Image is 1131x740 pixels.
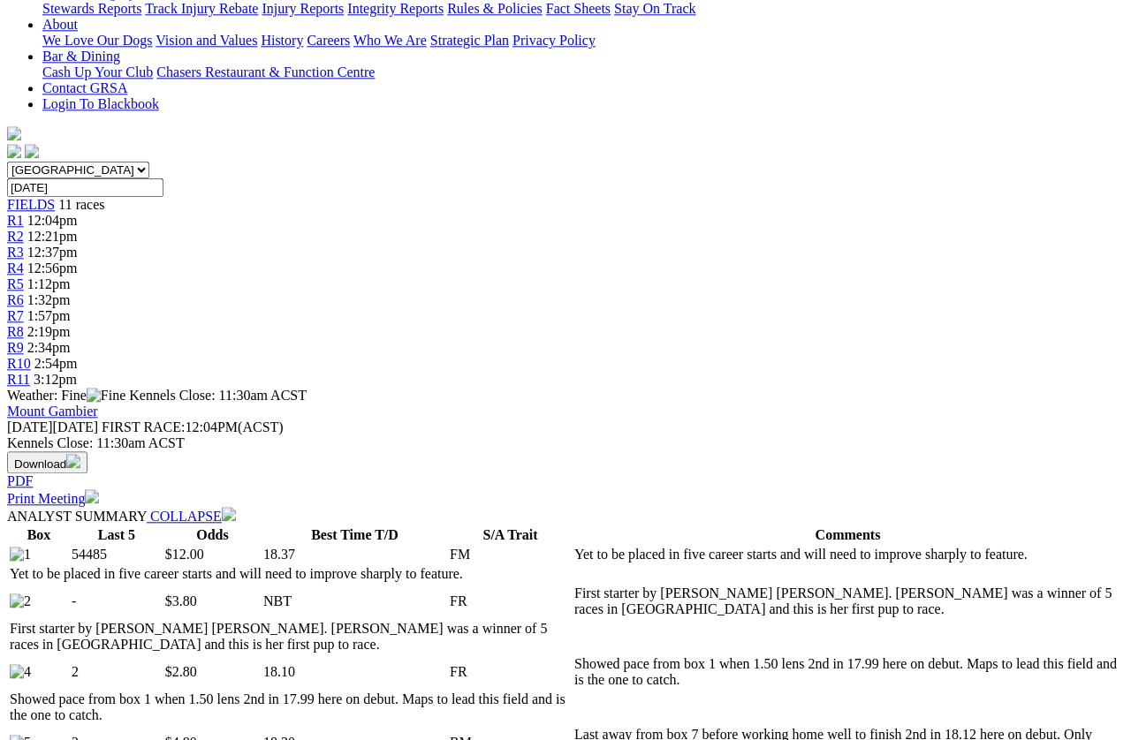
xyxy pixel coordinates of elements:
td: FR [449,585,572,618]
a: Stay On Track [614,1,695,16]
td: 2 [71,655,163,689]
a: R9 [7,340,24,355]
img: 1 [10,547,31,563]
a: Injury Reports [262,1,344,16]
span: Kennels Close: 11:30am ACST [129,388,307,403]
span: 12:56pm [27,261,78,276]
a: About [42,17,78,32]
a: FIELDS [7,197,55,212]
span: 2:34pm [27,340,71,355]
a: R11 [7,372,30,387]
a: R8 [7,324,24,339]
a: R1 [7,213,24,228]
span: $3.80 [165,593,197,608]
span: 11 races [58,197,104,212]
span: 12:04PM(ACST) [102,419,284,434]
th: Last 5 [71,526,163,544]
a: PDF [7,473,33,488]
img: 4 [10,664,31,680]
th: Box [9,526,69,544]
td: 18.10 [262,655,447,689]
span: COLLAPSE [150,509,222,524]
a: Stewards Reports [42,1,141,16]
a: R10 [7,356,31,371]
td: First starter by [PERSON_NAME] [PERSON_NAME]. [PERSON_NAME] was a winner of 5 races in [GEOGRAPHI... [9,620,572,653]
td: FM [449,546,572,563]
span: $2.80 [165,664,197,679]
a: Contact GRSA [42,80,127,95]
a: Strategic Plan [430,33,509,48]
a: R4 [7,261,24,276]
a: We Love Our Dogs [42,33,152,48]
a: Chasers Restaurant & Function Centre [156,64,375,79]
a: Careers [307,33,350,48]
img: chevron-down-white.svg [222,507,236,521]
img: twitter.svg [25,144,39,158]
td: FR [449,655,572,689]
span: 1:57pm [27,308,71,323]
td: Showed pace from box 1 when 1.50 lens 2nd in 17.99 here on debut. Maps to lead this field and is ... [9,691,572,724]
td: NBT [262,585,447,618]
a: Who We Are [353,33,427,48]
span: [DATE] [7,419,53,434]
th: Best Time T/D [262,526,447,544]
a: Vision and Values [156,33,257,48]
a: Mount Gambier [7,404,98,419]
td: - [71,585,163,618]
img: Fine [87,388,125,404]
a: Cash Up Your Club [42,64,153,79]
td: 18.37 [262,546,447,563]
img: facebook.svg [7,144,21,158]
span: 3:12pm [34,372,77,387]
td: First starter by [PERSON_NAME] [PERSON_NAME]. [PERSON_NAME] was a winner of 5 races in [GEOGRAPHI... [573,585,1122,618]
div: Bar & Dining [42,64,1124,80]
td: 54485 [71,546,163,563]
td: Yet to be placed in five career starts and will need to improve sharply to feature. [573,546,1122,563]
a: Print Meeting [7,491,99,506]
span: Weather: Fine [7,388,129,403]
th: Odds [164,526,261,544]
button: Download [7,451,87,473]
th: S/A Trait [449,526,572,544]
span: R6 [7,292,24,307]
span: 2:54pm [34,356,78,371]
span: [DATE] [7,419,98,434]
a: Privacy Policy [512,33,596,48]
div: About [42,33,1124,49]
div: Download [7,473,1124,489]
th: Comments [573,526,1122,544]
a: R7 [7,308,24,323]
span: 12:04pm [27,213,78,228]
span: 1:32pm [27,292,71,307]
span: 12:21pm [27,229,78,244]
a: R3 [7,245,24,260]
a: History [261,33,303,48]
span: $12.00 [165,547,204,562]
img: 2 [10,593,31,609]
a: Bar & Dining [42,49,120,64]
span: 2:19pm [27,324,71,339]
a: COLLAPSE [147,509,236,524]
a: R2 [7,229,24,244]
td: Yet to be placed in five career starts and will need to improve sharply to feature. [9,565,572,583]
a: R5 [7,276,24,291]
span: 1:12pm [27,276,71,291]
span: 12:37pm [27,245,78,260]
a: Track Injury Rebate [145,1,258,16]
td: Showed pace from box 1 when 1.50 lens 2nd in 17.99 here on debut. Maps to lead this field and is ... [573,655,1122,689]
a: Integrity Reports [347,1,444,16]
div: Kennels Close: 11:30am ACST [7,435,1124,451]
div: ANALYST SUMMARY [7,507,1124,525]
a: Login To Blackbook [42,96,159,111]
div: Care & Integrity [42,1,1124,17]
